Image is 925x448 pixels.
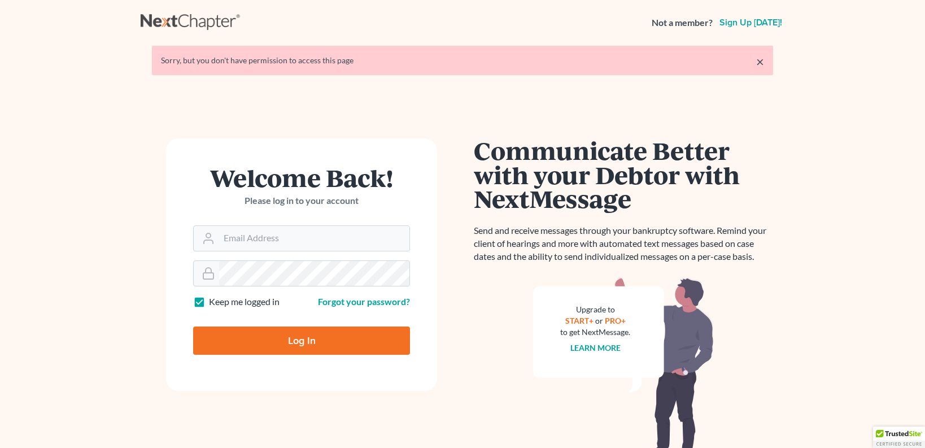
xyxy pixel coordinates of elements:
[565,316,594,325] a: START+
[756,55,764,68] a: ×
[193,327,410,355] input: Log In
[193,166,410,190] h1: Welcome Back!
[193,194,410,207] p: Please log in to your account
[560,327,630,338] div: to get NextMessage.
[652,16,713,29] strong: Not a member?
[161,55,764,66] div: Sorry, but you don't have permission to access this page
[318,296,410,307] a: Forgot your password?
[570,343,621,353] a: Learn more
[873,427,925,448] div: TrustedSite Certified
[560,304,630,315] div: Upgrade to
[219,226,409,251] input: Email Address
[474,224,773,263] p: Send and receive messages through your bankruptcy software. Remind your client of hearings and mo...
[474,138,773,211] h1: Communicate Better with your Debtor with NextMessage
[717,18,784,27] a: Sign up [DATE]!
[209,295,280,308] label: Keep me logged in
[605,316,626,325] a: PRO+
[595,316,603,325] span: or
